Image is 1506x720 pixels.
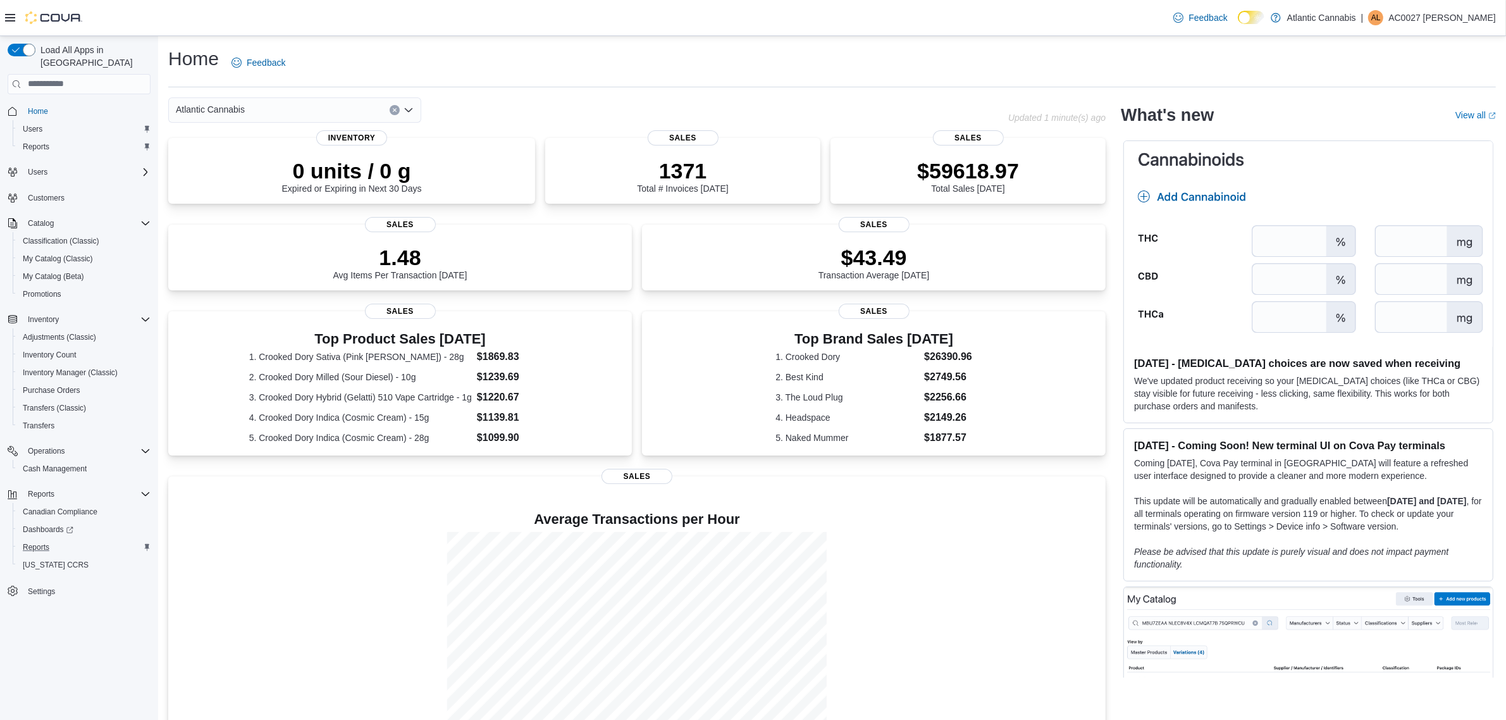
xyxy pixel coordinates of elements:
dd: $2256.66 [924,390,972,405]
span: My Catalog (Beta) [18,269,151,284]
button: Home [3,102,156,120]
p: 1371 [637,158,728,183]
span: Users [23,164,151,180]
a: Purchase Orders [18,383,85,398]
dd: $1869.83 [477,349,551,364]
dd: $2749.56 [924,369,972,385]
span: Cash Management [23,464,87,474]
a: Classification (Classic) [18,233,104,249]
span: Dashboards [23,524,73,535]
button: Settings [3,581,156,600]
p: $59618.97 [917,158,1019,183]
span: Users [18,121,151,137]
span: Sales [933,130,1004,146]
button: Reports [13,138,156,156]
h2: What's new [1121,105,1214,125]
button: Transfers [13,417,156,435]
a: Feedback [226,50,290,75]
button: Inventory Count [13,346,156,364]
span: Canadian Compliance [18,504,151,519]
span: Reports [28,489,54,499]
p: AC0027 [PERSON_NAME] [1388,10,1496,25]
a: Canadian Compliance [18,504,102,519]
button: Clear input [390,105,400,115]
span: Reports [23,487,151,502]
span: Reports [23,542,49,552]
p: We've updated product receiving so your [MEDICAL_DATA] choices (like THCa or CBG) stay visible fo... [1134,375,1483,413]
span: Purchase Orders [23,385,80,395]
button: Operations [23,444,70,459]
span: Transfers (Classic) [18,400,151,416]
span: Inventory Count [18,347,151,363]
nav: Complex example [8,97,151,633]
button: Reports [13,538,156,556]
a: Promotions [18,287,66,302]
dt: 3. The Loud Plug [775,391,919,404]
dt: 1. Crooked Dory Sativa (Pink [PERSON_NAME]) - 28g [249,351,472,363]
button: Inventory [3,311,156,328]
span: Home [23,103,151,119]
p: This update will be automatically and gradually enabled between , for all terminals operating on ... [1134,495,1483,533]
span: Sales [365,217,436,232]
h3: Top Product Sales [DATE] [249,332,552,347]
a: Inventory Manager (Classic) [18,365,123,380]
span: Feedback [1188,11,1227,24]
button: Adjustments (Classic) [13,328,156,346]
span: My Catalog (Classic) [23,254,93,264]
div: Expired or Expiring in Next 30 Days [282,158,422,194]
span: Reports [23,142,49,152]
span: Washington CCRS [18,557,151,573]
a: Reports [18,540,54,555]
span: Transfers [18,418,151,433]
a: Dashboards [13,521,156,538]
p: Atlantic Cannabis [1287,10,1356,25]
h3: Top Brand Sales [DATE] [775,332,972,347]
span: Adjustments (Classic) [18,330,151,345]
span: Operations [28,446,65,456]
span: Inventory Manager (Classic) [23,368,118,378]
a: Cash Management [18,461,92,476]
span: Atlantic Cannabis [176,102,245,117]
strong: [DATE] and [DATE] [1387,496,1466,506]
a: Inventory Count [18,347,82,363]
svg: External link [1488,112,1496,120]
span: Dashboards [18,522,151,537]
button: Reports [3,485,156,503]
button: Inventory [23,312,64,327]
button: Catalog [3,214,156,232]
div: AC0027 Lono Simon [1368,10,1383,25]
dt: 5. Naked Mummer [775,431,919,444]
button: Users [3,163,156,181]
div: Avg Items Per Transaction [DATE] [333,245,467,280]
a: Transfers [18,418,59,433]
dt: 5. Crooked Dory Indica (Cosmic Cream) - 28g [249,431,472,444]
dd: $26390.96 [924,349,972,364]
a: View allExternal link [1455,110,1496,120]
button: Users [13,120,156,138]
span: Dark Mode [1238,24,1238,25]
div: Total Sales [DATE] [917,158,1019,194]
span: Transfers [23,421,54,431]
button: My Catalog (Classic) [13,250,156,268]
h3: [DATE] - Coming Soon! New terminal UI on Cova Pay terminals [1134,439,1483,452]
dt: 1. Crooked Dory [775,351,919,363]
h1: Home [168,46,219,71]
span: Users [23,124,42,134]
button: Reports [23,487,59,502]
em: Please be advised that this update is purely visual and does not impact payment functionality. [1134,547,1448,569]
a: Reports [18,139,54,154]
p: Updated 1 minute(s) ago [1008,113,1106,123]
h4: Average Transactions per Hour [178,512,1096,527]
span: Reports [18,540,151,555]
p: $43.49 [818,245,930,270]
span: Adjustments (Classic) [23,332,96,342]
span: Inventory [23,312,151,327]
p: 1.48 [333,245,467,270]
a: My Catalog (Beta) [18,269,89,284]
span: Inventory Count [23,350,77,360]
dt: 4. Headspace [775,411,919,424]
span: Customers [28,193,65,203]
span: Feedback [247,56,285,69]
span: Settings [23,583,151,599]
button: Canadian Compliance [13,503,156,521]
